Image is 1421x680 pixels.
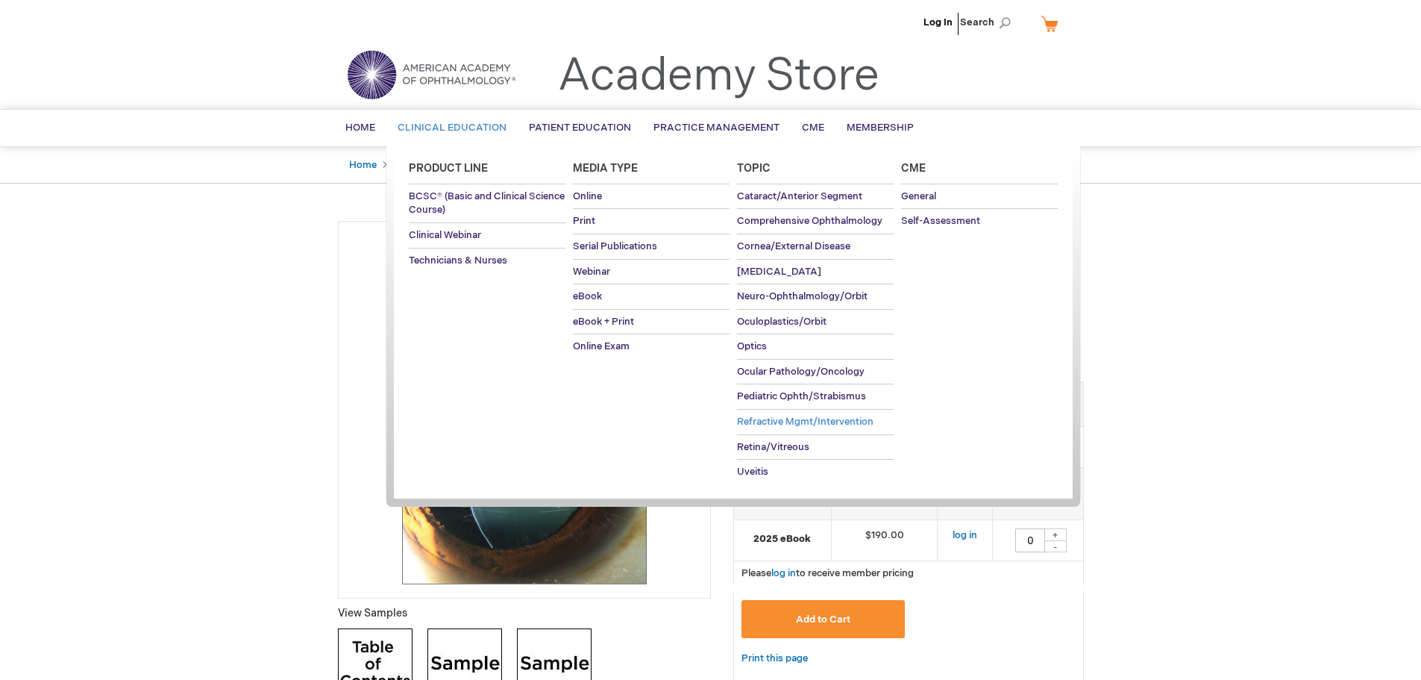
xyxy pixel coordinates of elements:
span: eBook [573,290,602,302]
span: Self-Assessment [901,215,980,227]
div: - [1044,540,1067,552]
a: Log In [923,16,953,28]
span: Media Type [573,162,638,175]
span: Comprehensive Ophthalmology [737,215,882,227]
span: Product Line [409,162,488,175]
span: Neuro-Ophthalmology/Orbit [737,290,868,302]
button: Add to Cart [741,600,906,638]
span: Topic [737,162,771,175]
span: Refractive Mgmt/Intervention [737,416,873,428]
span: Webinar [573,266,610,278]
td: $190.00 [831,520,938,561]
span: Online [573,190,602,202]
span: Patient Education [529,122,631,134]
span: Ocular Pathology/Oncology [737,366,865,378]
span: Uveitis [737,466,768,478]
span: BCSC® (Basic and Clinical Science Course) [409,190,565,216]
span: eBook + Print [573,316,634,328]
strong: 2025 eBook [741,532,824,546]
a: Academy Store [558,49,879,103]
span: Clinical Webinar [409,229,481,241]
span: [MEDICAL_DATA] [737,266,821,278]
span: Print [573,215,595,227]
span: Cataract/Anterior Segment [737,190,862,202]
span: Pediatric Ophth/Strabismus [737,390,866,402]
span: Search [960,7,1017,37]
span: Serial Publications [573,240,657,252]
span: Cornea/External Disease [737,240,850,252]
span: Clinical Education [398,122,506,134]
span: CME [802,122,824,134]
span: Retina/Vitreous [737,441,809,453]
span: General [901,190,936,202]
img: Basic and Clinical Science Course, Section 06: Pediatric Ophthalmology and Strabismus [346,229,703,586]
div: + [1044,528,1067,541]
span: Home [345,122,375,134]
span: Technicians & Nurses [409,255,507,266]
input: Qty [1015,528,1045,552]
span: Add to Cart [796,614,850,626]
a: log in [953,529,977,541]
a: Home [349,159,377,171]
span: Online Exam [573,340,630,352]
span: Practice Management [653,122,779,134]
p: View Samples [338,606,711,621]
span: Membership [847,122,914,134]
span: Cme [901,162,926,175]
a: log in [771,567,796,579]
span: Oculoplastics/Orbit [737,316,826,328]
span: Optics [737,340,767,352]
span: Please to receive member pricing [741,567,914,579]
a: Print this page [741,649,808,668]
